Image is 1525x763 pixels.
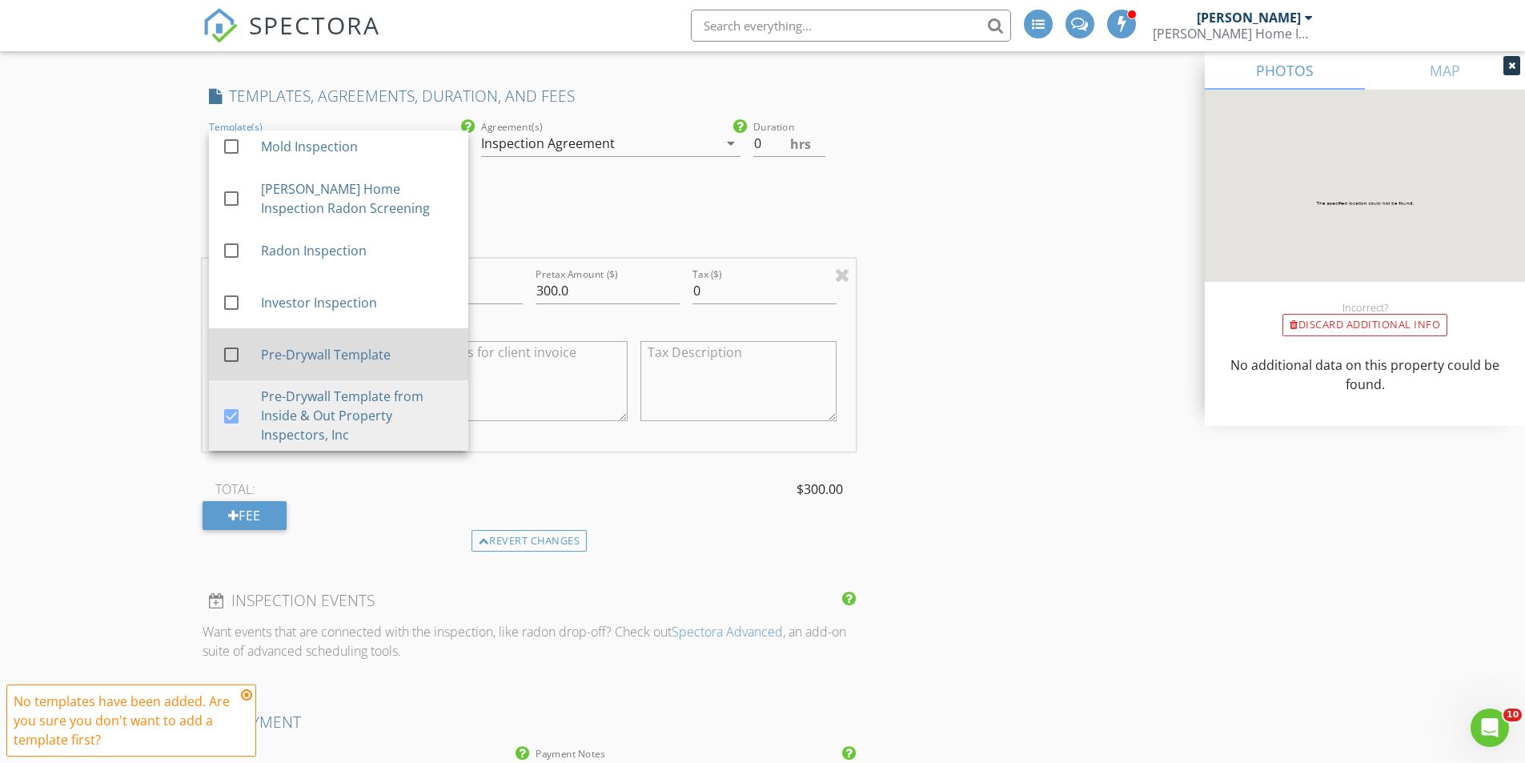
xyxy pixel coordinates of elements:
div: [PERSON_NAME] Home Inspection Radon Screening [260,179,455,218]
span: 10 [1503,709,1522,721]
div: [PERSON_NAME] [1197,10,1301,26]
div: Fee [203,501,287,530]
span: $300.00 [797,480,843,499]
div: Incorrect? [1205,301,1525,314]
h4: INSPECTION EVENTS [209,590,850,611]
div: Pre-Drywall Template [260,345,455,364]
span: SPECTORA [249,8,380,42]
div: Mold Inspection [260,137,455,156]
img: The Best Home Inspection Software - Spectora [203,8,238,43]
iframe: Intercom live chat [1471,709,1509,747]
div: No templates have been added. Are you sure you don't want to add a template first? [14,692,236,749]
a: Spectora Advanced [672,623,783,641]
span: TOTAL: [215,480,255,499]
i: arrow_drop_down [721,134,740,153]
div: Inspection Agreement [481,136,615,151]
div: Parr Home Inspection [1153,26,1313,42]
p: No additional data on this property could be found. [1224,355,1506,394]
input: Search everything... [691,10,1011,42]
span: hrs [790,138,811,151]
h4: PAYMENT [209,712,850,733]
div: Discard Additional info [1282,314,1447,336]
input: 0.0 [753,131,825,157]
div: Pre-Drywall Template from Inside & Out Property Inspectors, Inc [260,387,455,444]
a: SPECTORA [203,22,380,55]
div: Radon Inspection [260,241,455,260]
a: MAP [1365,51,1525,90]
img: streetview [1205,90,1525,320]
a: PHOTOS [1205,51,1365,90]
div: Revert changes [472,530,588,552]
h4: FEES [209,226,850,247]
div: Investor Inspection [260,293,455,312]
p: Want events that are connected with the inspection, like radon drop-off? Check out , an add-on su... [203,622,857,661]
h4: TEMPLATES, AGREEMENTS, DURATION, AND FEES [209,86,850,106]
